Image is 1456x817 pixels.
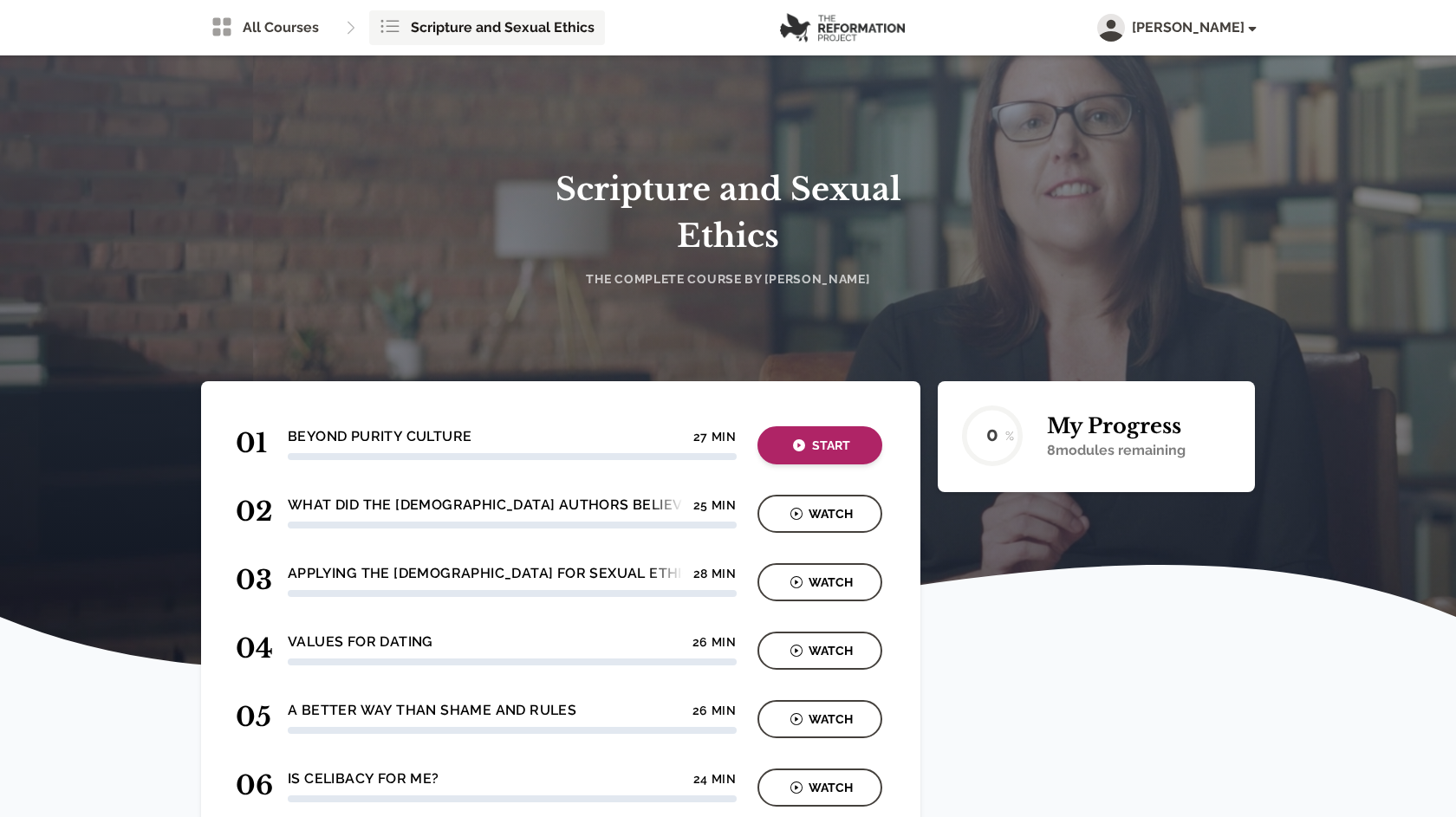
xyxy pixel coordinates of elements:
[757,768,882,807] button: Watch
[534,270,922,288] h4: The Complete Course by [PERSON_NAME]
[763,504,877,524] div: Watch
[757,632,882,670] button: Watch
[1047,440,1186,461] p: 8 modules remaining
[763,778,877,798] div: Watch
[288,632,433,652] h4: Values for Dating
[236,496,267,528] span: 02
[763,436,877,456] div: Start
[288,426,471,447] h4: Beyond Purity Culture
[693,430,737,444] h4: 27 min
[693,772,737,786] h4: 24 min
[288,495,783,515] h4: What Did The [DEMOGRAPHIC_DATA] Authors Believe About Sex?
[692,704,737,717] h4: 26 min
[236,701,267,733] span: 05
[763,710,877,729] div: Watch
[757,495,882,533] button: Watch
[534,166,922,260] h1: Scripture and Sexual Ethics
[780,13,905,42] img: logo.png
[411,17,595,38] span: Scripture and Sexual Ethics
[201,10,329,45] a: All Courses
[236,632,267,665] span: 04
[757,700,882,738] button: Watch
[236,769,267,801] span: 06
[288,700,576,721] h4: A Better Way Than Shame and Rules
[692,635,737,649] h4: 26 min
[986,423,998,445] text: 0
[757,426,882,464] button: Start
[693,567,737,580] h4: 28 min
[757,563,882,601] button: Watch
[288,563,751,584] h4: Applying the [DEMOGRAPHIC_DATA] for Sexual Ethics [DATE]
[236,564,267,596] span: 03
[243,17,319,38] span: All Courses
[236,427,267,459] span: 01
[1047,412,1186,440] h2: My Progress
[763,573,877,593] div: Watch
[693,498,737,512] h4: 25 min
[1097,14,1255,42] button: [PERSON_NAME]
[763,641,877,661] div: Watch
[1132,17,1255,38] span: [PERSON_NAME]
[369,10,605,45] a: Scripture and Sexual Ethics
[288,768,439,789] h4: Is Celibacy For Me?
